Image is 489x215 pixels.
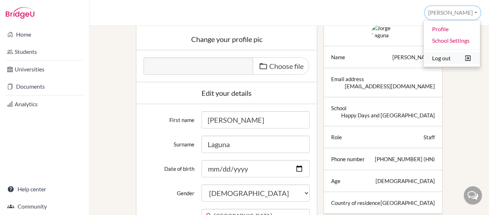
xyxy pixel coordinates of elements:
[144,36,310,43] div: Change your profile pic
[372,24,394,39] img: Jorge Laguna
[140,111,198,123] label: First name
[144,89,310,97] div: Edit your details
[331,199,380,206] div: Country of residence
[423,23,480,35] a: Profile
[140,184,198,197] label: Gender
[1,45,88,59] a: Students
[331,177,340,184] div: Age
[425,6,480,19] button: [PERSON_NAME]
[1,62,88,76] a: Universities
[1,79,88,94] a: Documents
[375,155,435,163] div: [PHONE_NUMBER] (HN)
[331,53,345,61] div: Name
[269,62,304,70] span: Choose file
[16,5,31,11] span: Help
[1,27,88,42] a: Home
[6,7,34,19] img: Bridge-U
[1,97,88,111] a: Analytics
[392,53,435,61] div: [PERSON_NAME]
[341,112,435,119] div: Happy Days and [GEOGRAPHIC_DATA]
[331,75,364,83] div: Email address
[423,35,480,46] a: School Settings
[140,160,198,172] label: Date of birth
[140,136,198,148] label: Surname
[1,182,88,196] a: Help center
[423,20,480,67] ul: [PERSON_NAME]
[423,134,435,141] div: Staff
[331,134,342,141] div: Role
[381,199,435,206] div: [GEOGRAPHIC_DATA]
[331,155,365,163] div: Phone number
[376,177,435,184] div: [DEMOGRAPHIC_DATA]
[345,83,435,90] div: [EMAIL_ADDRESS][DOMAIN_NAME]
[331,104,347,112] div: School
[1,199,88,214] a: Community
[423,52,480,64] button: Log out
